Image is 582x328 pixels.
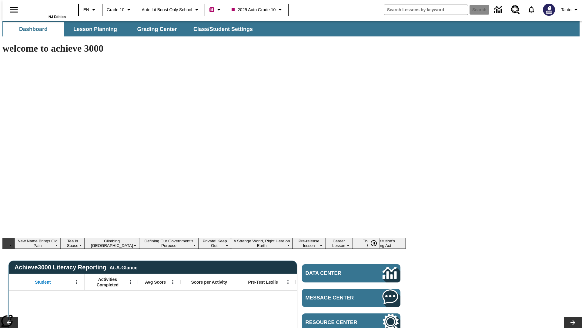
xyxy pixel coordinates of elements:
[88,277,128,288] span: Activities Completed
[107,7,124,13] span: Grade 10
[145,279,166,285] span: Avg Score
[490,2,507,18] a: Data Center
[523,2,539,18] a: Notifications
[232,7,276,13] span: 2025 Auto Grade 10
[48,15,66,19] span: NJ Edition
[507,2,523,18] a: Resource Center, Will open in new tab
[127,22,187,36] button: Grading Center
[248,279,278,285] span: Pre-Test Lexile
[3,22,64,36] button: Dashboard
[564,317,582,328] button: Lesson carousel, Next
[561,7,571,13] span: Tauto
[15,238,61,249] button: Slide 1 New Name Brings Old Pain
[15,264,138,271] span: Achieve3000 Literacy Reporting
[61,238,85,249] button: Slide 2 Tea in Space
[306,270,362,276] span: Data Center
[543,4,555,16] img: Avatar
[368,238,380,249] button: Pause
[83,7,89,13] span: EN
[189,22,258,36] button: Class/Student Settings
[19,26,48,33] span: Dashboard
[73,26,117,33] span: Lesson Planning
[210,6,213,13] span: B
[559,4,582,15] button: Profile/Settings
[142,7,192,13] span: Auto Lit Boost only School
[191,279,227,285] span: Score per Activity
[81,4,100,15] button: Language: EN, Select a language
[26,3,66,15] a: Home
[72,278,81,287] button: Open Menu
[168,278,177,287] button: Open Menu
[368,238,386,249] div: Pause
[126,278,135,287] button: Open Menu
[199,238,231,249] button: Slide 5 Private! Keep Out!
[302,289,400,307] a: Message Center
[137,26,177,33] span: Grading Center
[539,2,559,18] button: Select a new avatar
[229,4,286,15] button: Class: 2025 Auto Grade 10, Select your class
[283,278,293,287] button: Open Menu
[2,22,258,36] div: SubNavbar
[139,4,203,15] button: School: Auto Lit Boost only School, Select your school
[302,264,400,282] a: Data Center
[2,21,580,36] div: SubNavbar
[325,238,352,249] button: Slide 8 Career Lesson
[306,319,364,326] span: Resource Center
[352,238,406,249] button: Slide 9 The Constitution's Balancing Act
[26,2,66,19] div: Home
[5,1,23,19] button: Open side menu
[35,279,51,285] span: Student
[65,22,125,36] button: Lesson Planning
[306,295,364,301] span: Message Center
[231,238,293,249] button: Slide 6 A Strange World, Right Here on Earth
[109,264,137,271] div: At-A-Glance
[207,4,225,15] button: Boost Class color is violet red. Change class color
[104,4,135,15] button: Grade: Grade 10, Select a grade
[85,238,139,249] button: Slide 3 Climbing Mount Tai
[2,43,406,54] h1: welcome to achieve 3000
[384,5,468,15] input: search field
[193,26,253,33] span: Class/Student Settings
[293,238,325,249] button: Slide 7 Pre-release lesson
[139,238,199,249] button: Slide 4 Defining Our Government's Purpose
